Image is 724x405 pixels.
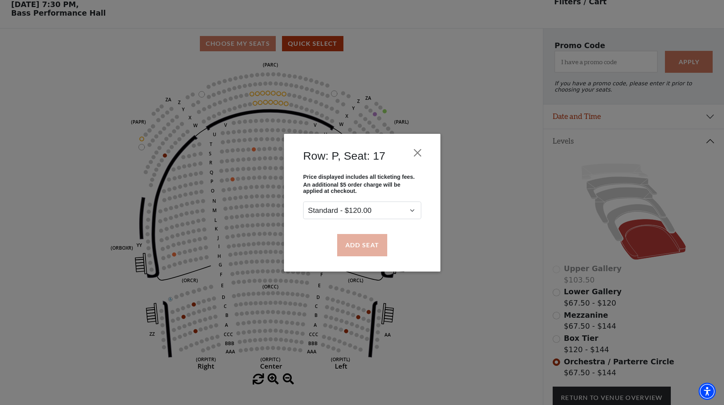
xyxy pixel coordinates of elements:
[699,383,716,400] div: Accessibility Menu
[303,182,421,194] p: An additional $5 order charge will be applied at checkout.
[303,149,385,162] h4: Row: P, Seat: 17
[410,145,425,160] button: Close
[303,173,421,180] p: Price displayed includes all ticketing fees.
[337,234,387,256] button: Add Seat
